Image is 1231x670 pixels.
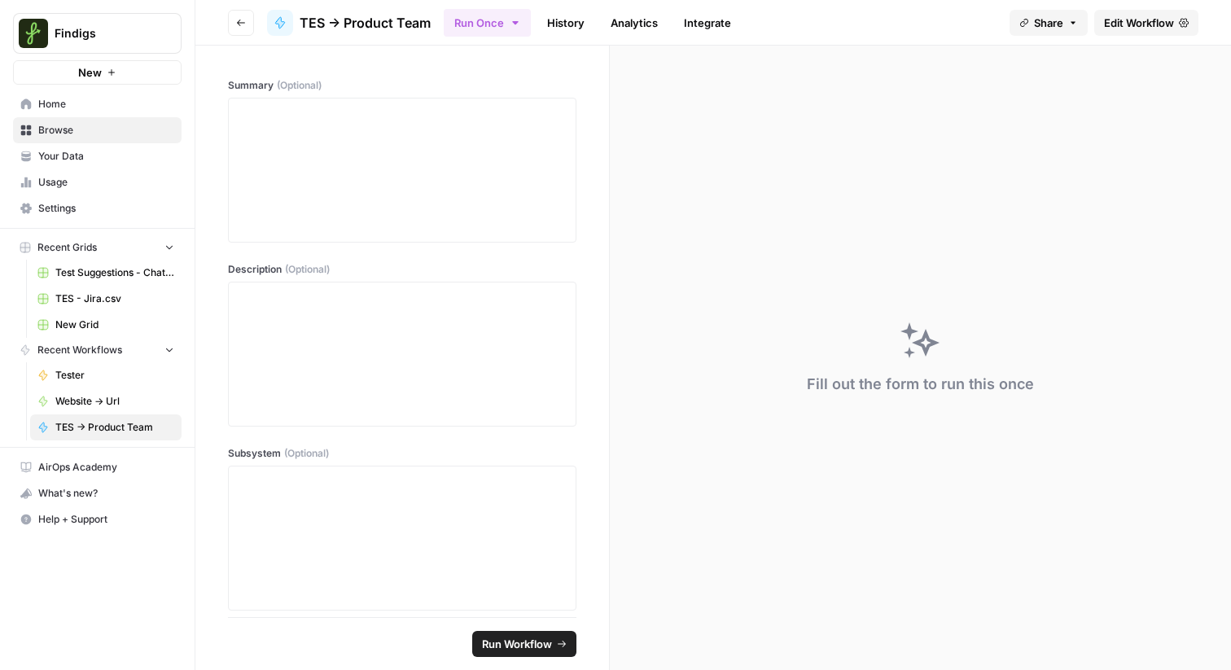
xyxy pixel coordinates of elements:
[38,201,174,216] span: Settings
[1104,15,1174,31] span: Edit Workflow
[55,394,174,409] span: Website -> Url
[807,373,1034,396] div: Fill out the form to run this once
[78,64,102,81] span: New
[284,446,329,461] span: (Optional)
[13,13,182,54] button: Workspace: Findigs
[30,388,182,414] a: Website -> Url
[1010,10,1088,36] button: Share
[55,420,174,435] span: TES -> Product Team
[228,446,576,461] label: Subsystem
[38,460,174,475] span: AirOps Academy
[13,506,182,532] button: Help + Support
[285,262,330,277] span: (Optional)
[55,25,153,42] span: Findigs
[14,481,181,506] div: What's new?
[30,414,182,440] a: TES -> Product Team
[444,9,531,37] button: Run Once
[38,97,174,112] span: Home
[55,368,174,383] span: Tester
[55,265,174,280] span: Test Suggestions - Chat Bots - Test Script (1).csv
[601,10,668,36] a: Analytics
[38,512,174,527] span: Help + Support
[482,636,552,652] span: Run Workflow
[1094,10,1198,36] a: Edit Workflow
[13,454,182,480] a: AirOps Academy
[13,235,182,260] button: Recent Grids
[674,10,741,36] a: Integrate
[37,343,122,357] span: Recent Workflows
[13,195,182,221] a: Settings
[13,143,182,169] a: Your Data
[30,286,182,312] a: TES - Jira.csv
[55,291,174,306] span: TES - Jira.csv
[30,362,182,388] a: Tester
[13,91,182,117] a: Home
[19,19,48,48] img: Findigs Logo
[13,117,182,143] a: Browse
[1034,15,1063,31] span: Share
[267,10,431,36] a: TES -> Product Team
[277,78,322,93] span: (Optional)
[55,317,174,332] span: New Grid
[37,240,97,255] span: Recent Grids
[13,480,182,506] button: What's new?
[30,260,182,286] a: Test Suggestions - Chat Bots - Test Script (1).csv
[30,312,182,338] a: New Grid
[228,78,576,93] label: Summary
[38,149,174,164] span: Your Data
[537,10,594,36] a: History
[38,175,174,190] span: Usage
[472,631,576,657] button: Run Workflow
[13,60,182,85] button: New
[13,169,182,195] a: Usage
[228,262,576,277] label: Description
[38,123,174,138] span: Browse
[13,338,182,362] button: Recent Workflows
[300,13,431,33] span: TES -> Product Team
